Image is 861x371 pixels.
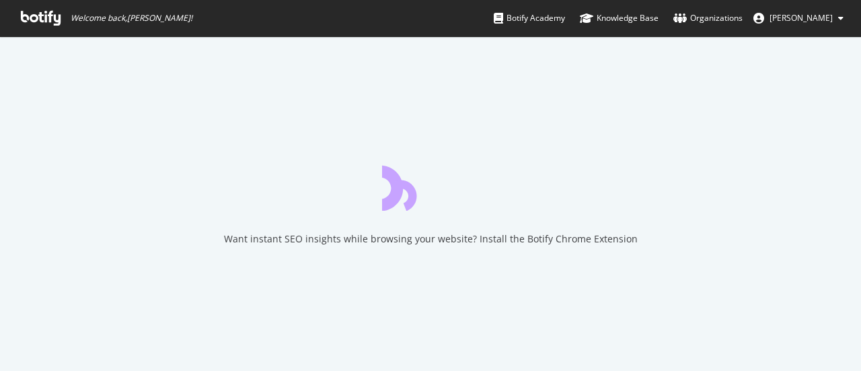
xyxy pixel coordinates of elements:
[224,232,638,246] div: Want instant SEO insights while browsing your website? Install the Botify Chrome Extension
[673,11,743,25] div: Organizations
[382,162,479,211] div: animation
[494,11,565,25] div: Botify Academy
[743,7,854,29] button: [PERSON_NAME]
[71,13,192,24] span: Welcome back, [PERSON_NAME] !
[580,11,659,25] div: Knowledge Base
[770,12,833,24] span: Olena Astafieva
